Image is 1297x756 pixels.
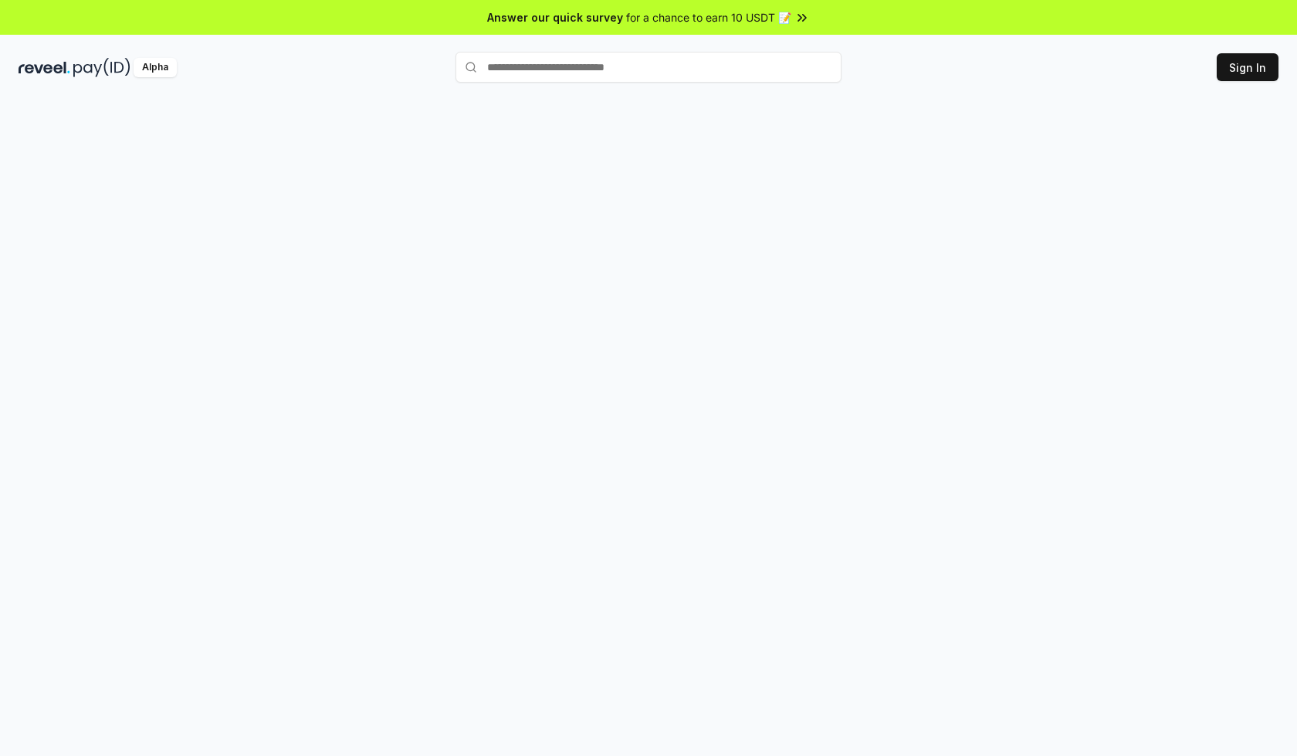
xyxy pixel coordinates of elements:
[134,58,177,77] div: Alpha
[19,58,70,77] img: reveel_dark
[626,9,791,25] span: for a chance to earn 10 USDT 📝
[73,58,130,77] img: pay_id
[1217,53,1278,81] button: Sign In
[487,9,623,25] span: Answer our quick survey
